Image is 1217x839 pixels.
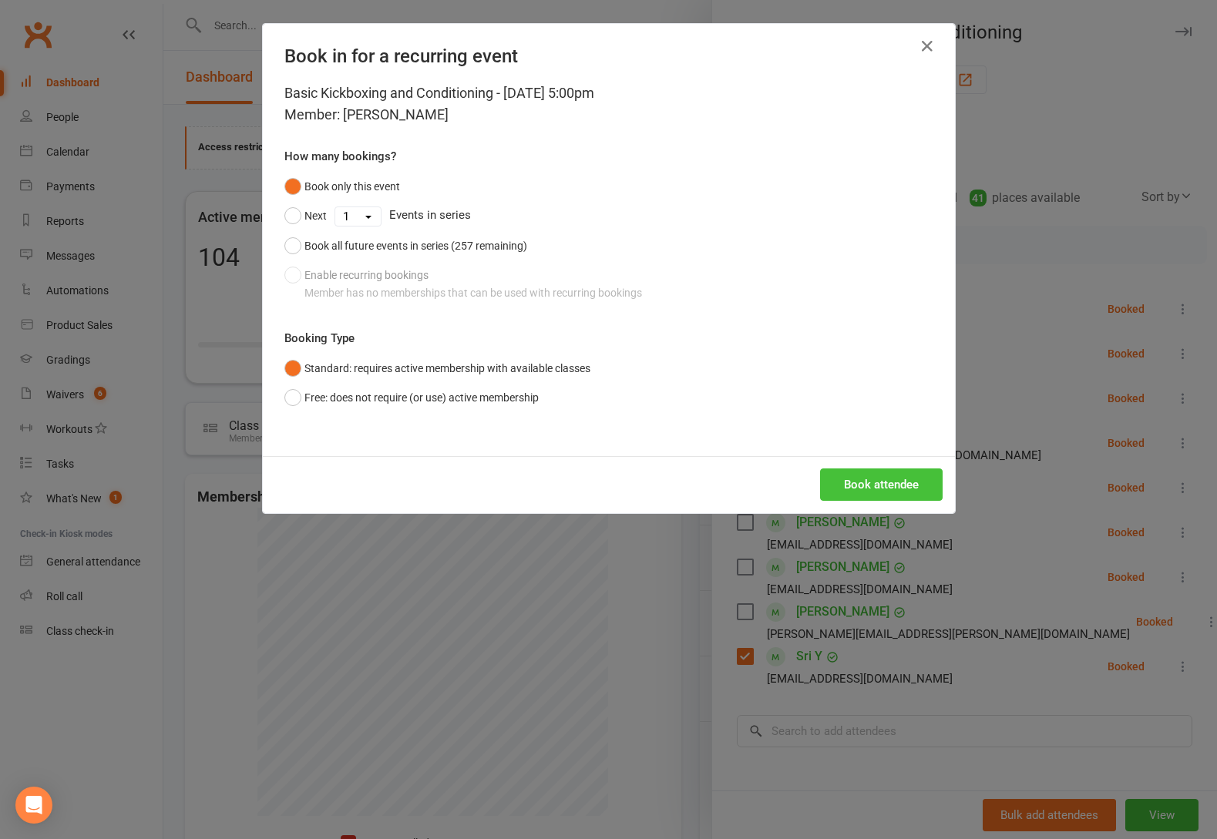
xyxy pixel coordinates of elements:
div: Basic Kickboxing and Conditioning - [DATE] 5:00pm Member: [PERSON_NAME] [284,82,933,126]
button: Book all future events in series (257 remaining) [284,231,527,260]
button: Free: does not require (or use) active membership [284,383,539,412]
div: Book all future events in series (257 remaining) [304,237,527,254]
label: Booking Type [284,329,355,347]
div: Open Intercom Messenger [15,787,52,824]
button: Book attendee [820,468,943,501]
h4: Book in for a recurring event [284,45,933,67]
button: Standard: requires active membership with available classes [284,354,590,383]
div: Events in series [284,201,933,230]
button: Book only this event [284,172,400,201]
button: Close [915,34,940,59]
label: How many bookings? [284,147,396,166]
button: Next [284,201,327,230]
